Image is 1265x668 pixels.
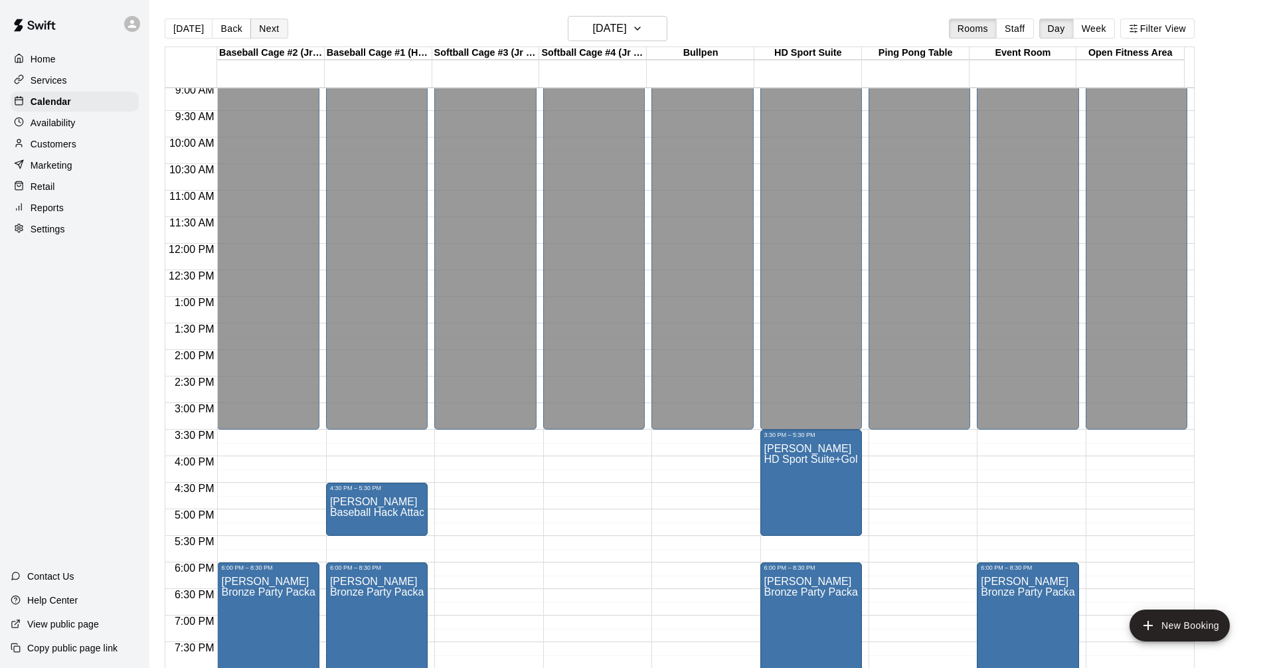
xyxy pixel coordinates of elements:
div: Baseball Cage #2 (Jr Hack Attack) [217,47,325,60]
span: Bronze Party Package [221,586,327,598]
span: 3:30 PM [171,430,218,441]
a: Customers [11,134,139,154]
div: 4:30 PM – 5:30 PM [330,485,424,491]
span: HD Sport Suite+Golf Simulator- Private Room [764,454,979,465]
span: 9:30 AM [172,111,218,122]
span: 12:30 PM [165,270,217,282]
p: Availability [31,116,76,129]
div: 3:30 PM – 5:30 PM [764,432,858,438]
div: 6:00 PM – 8:30 PM [981,564,1074,571]
span: 2:00 PM [171,350,218,361]
h6: [DATE] [593,19,627,38]
div: 6:00 PM – 8:30 PM [330,564,424,571]
div: Softball Cage #4 (Jr Hack Attack) [539,47,647,60]
span: 6:30 PM [171,589,218,600]
div: Open Fitness Area [1076,47,1184,60]
a: Home [11,49,139,69]
button: add [1130,610,1230,641]
p: Reports [31,201,64,214]
span: 5:00 PM [171,509,218,521]
button: [DATE] [568,16,667,41]
p: Marketing [31,159,72,172]
button: Day [1039,19,1074,39]
span: 2:30 PM [171,376,218,388]
p: Calendar [31,95,71,108]
div: Baseball Cage #1 (Hack Attack) [325,47,432,60]
span: Baseball Hack Attack- Best for 14u + [330,507,503,518]
span: 3:00 PM [171,403,218,414]
span: Bronze Party Package [981,586,1086,598]
span: 4:30 PM [171,483,218,494]
span: 1:00 PM [171,297,218,308]
div: 3:30 PM – 5:30 PM: Jennifer Chambers [760,430,862,536]
span: 6:00 PM [171,562,218,574]
div: 6:00 PM – 8:30 PM [221,564,315,571]
span: 10:00 AM [166,137,218,149]
div: Bullpen [647,47,754,60]
span: 11:30 AM [166,217,218,228]
button: Back [212,19,251,39]
button: Rooms [949,19,997,39]
a: Availability [11,113,139,133]
div: Ping Pong Table [862,47,970,60]
p: Services [31,74,67,87]
div: 4:30 PM – 5:30 PM: Jennifer Chambers [326,483,428,536]
span: 4:00 PM [171,456,218,467]
span: 5:30 PM [171,536,218,547]
button: Staff [996,19,1034,39]
button: Week [1073,19,1115,39]
button: Filter View [1120,19,1195,39]
span: 7:00 PM [171,616,218,627]
a: Services [11,70,139,90]
div: 6:00 PM – 8:30 PM [764,564,858,571]
span: Bronze Party Package [330,586,436,598]
div: HD Sport Suite [754,47,862,60]
p: View public page [27,618,99,631]
span: 7:30 PM [171,642,218,653]
p: Customers [31,137,76,151]
button: [DATE] [165,19,212,39]
span: 10:30 AM [166,164,218,175]
a: Calendar [11,92,139,112]
a: Settings [11,219,139,239]
p: Settings [31,222,65,236]
a: Marketing [11,155,139,175]
p: Copy public page link [27,641,118,655]
div: Softball Cage #3 (Jr Hack Attack) [432,47,540,60]
span: 1:30 PM [171,323,218,335]
p: Home [31,52,56,66]
p: Retail [31,180,55,193]
a: Retail [11,177,139,197]
div: Event Room [970,47,1077,60]
span: 12:00 PM [165,244,217,255]
a: Reports [11,198,139,218]
button: Next [250,19,288,39]
span: 9:00 AM [172,84,218,96]
p: Contact Us [27,570,74,583]
span: Bronze Party Package [764,586,870,598]
span: 11:00 AM [166,191,218,202]
p: Help Center [27,594,78,607]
